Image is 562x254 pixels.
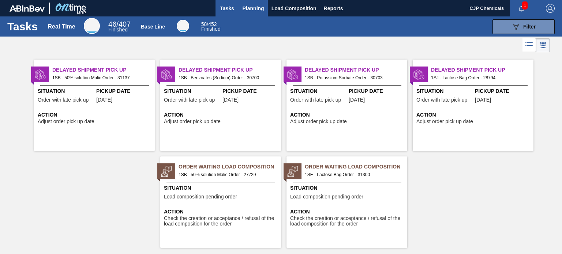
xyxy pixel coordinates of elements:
[52,74,149,82] span: 1SB - 50% solution Malic Order - 31137
[179,171,275,179] span: 1SB - 50% solution Malic Order - 27729
[108,21,131,32] div: Real Time
[201,22,221,31] div: Base Line
[108,20,116,28] span: 46
[290,87,347,95] span: Situation
[108,20,131,28] span: / 407
[475,87,532,95] span: Pickup Date
[222,97,239,103] span: 08/15/2025
[290,208,405,216] span: Action
[431,66,533,74] span: Delayed Shipment Pick Up
[219,4,235,13] span: Tasks
[7,22,38,31] h1: Tasks
[416,87,473,95] span: Situation
[290,216,405,227] span: Check the creation or acceptance / refusal of the load composition for the order
[201,26,221,32] span: Finished
[179,163,281,171] span: Order Waiting Load Composition
[305,66,407,74] span: Delayed Shipment Pick Up
[108,27,128,33] span: Finished
[536,38,550,52] div: Card Vision
[38,111,153,119] span: Action
[349,87,405,95] span: Pickup Date
[201,21,217,27] span: / 452
[164,87,221,95] span: Situation
[523,24,536,30] span: Filter
[522,1,528,10] span: 1
[201,21,207,27] span: 58
[48,23,75,30] div: Real Time
[290,111,405,119] span: Action
[161,166,172,177] img: status
[52,66,155,74] span: Delayed Shipment Pick Up
[510,3,533,14] button: Notifications
[522,38,536,52] div: List Vision
[38,97,89,103] span: Order with late pick up
[416,111,532,119] span: Action
[161,69,172,80] img: status
[324,4,343,13] span: Reports
[164,184,279,192] span: Situation
[10,5,45,12] img: TNhmsLtSVTkK8tSr43FrP2fwEKptu5GPRR3wAAAABJRU5ErkJggg==
[179,66,281,74] span: Delayed Shipment Pick Up
[305,171,401,179] span: 1SE - Lactose Bag Order - 31300
[431,74,528,82] span: 1SJ - Lactose Bag Order - 28794
[243,4,264,13] span: Planning
[290,194,363,200] span: Load composition pending order
[96,87,153,95] span: Pickup Date
[492,19,555,34] button: Filter
[290,184,405,192] span: Situation
[177,20,189,32] div: Base Line
[164,208,279,216] span: Action
[38,87,94,95] span: Situation
[164,97,215,103] span: Order with late pick up
[96,97,112,103] span: 08/29/2025
[271,4,316,13] span: Load Composition
[475,97,491,103] span: 06/03/2025
[164,194,237,200] span: Load composition pending order
[35,69,46,80] img: status
[416,97,467,103] span: Order with late pick up
[290,97,341,103] span: Order with late pick up
[38,119,94,124] span: Adjust order pick up date
[287,166,298,177] img: status
[164,111,279,119] span: Action
[305,163,407,171] span: Order Waiting Load Composition
[413,69,424,80] img: status
[164,216,279,227] span: Check the creation or acceptance / refusal of the load composition for the order
[222,87,279,95] span: Pickup Date
[349,97,365,103] span: 08/27/2025
[546,4,555,13] img: Logout
[305,74,401,82] span: 1SB - Potassium Sorbate Order - 30703
[164,119,221,124] span: Adjust order pick up date
[179,74,275,82] span: 1SB - Benzoates (Sodium) Order - 30700
[141,24,165,30] div: Base Line
[84,18,100,34] div: Real Time
[290,119,347,124] span: Adjust order pick up date
[416,119,473,124] span: Adjust order pick up date
[287,69,298,80] img: status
